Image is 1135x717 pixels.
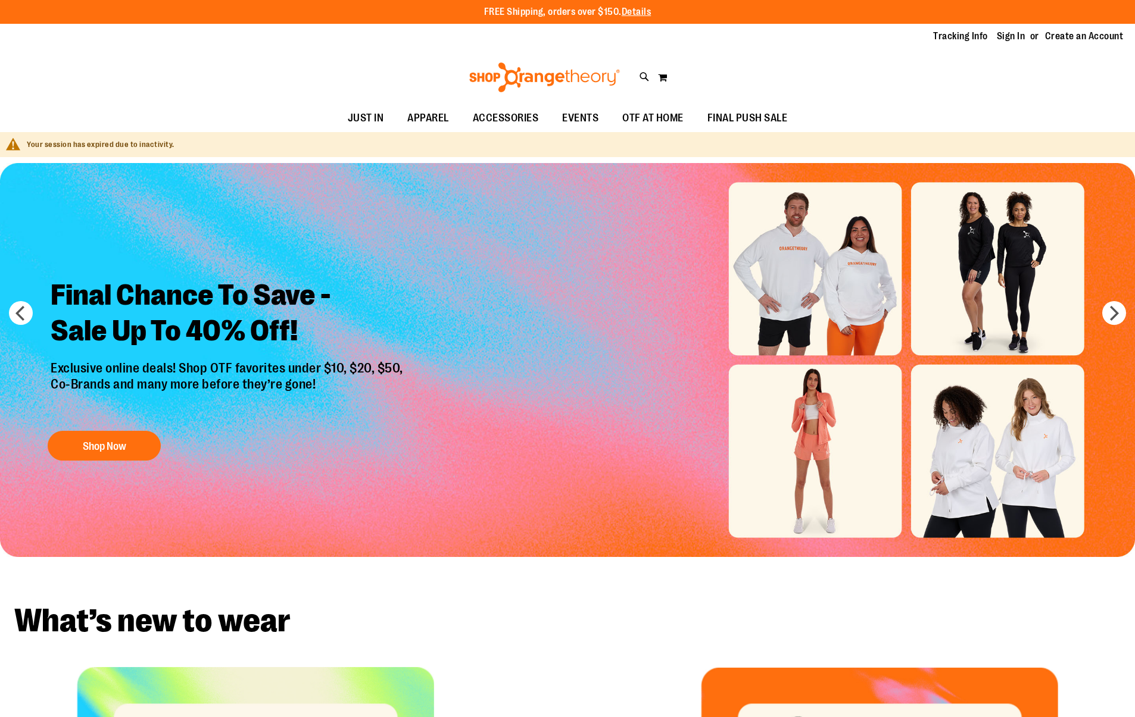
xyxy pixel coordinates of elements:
[42,268,415,361] h2: Final Chance To Save - Sale Up To 40% Off!
[42,361,415,419] p: Exclusive online deals! Shop OTF favorites under $10, $20, $50, Co-Brands and many more before th...
[622,105,684,131] span: OTF AT HOME
[9,301,33,325] button: prev
[707,105,788,131] span: FINAL PUSH SALE
[1045,30,1124,43] a: Create an Account
[48,431,161,461] button: Shop Now
[467,62,622,92] img: Shop Orangetheory
[407,105,449,131] span: APPAREL
[14,605,1121,637] h2: What’s new to wear
[1102,301,1126,325] button: next
[622,7,651,17] a: Details
[562,105,598,131] span: EVENTS
[27,139,1123,151] div: Your session has expired due to inactivity.
[473,105,539,131] span: ACCESSORIES
[997,30,1025,43] a: Sign In
[42,268,415,466] a: Final Chance To Save -Sale Up To 40% Off! Exclusive online deals! Shop OTF favorites under $10, $...
[348,105,384,131] span: JUST IN
[484,5,651,19] p: FREE Shipping, orders over $150.
[933,30,988,43] a: Tracking Info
